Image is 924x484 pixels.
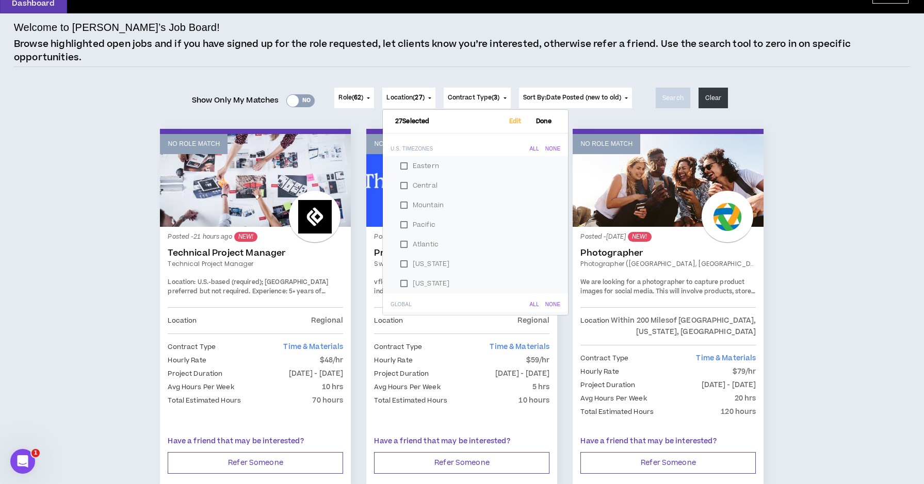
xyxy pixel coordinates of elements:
span: Location: [168,278,196,287]
span: Show Only My Matches [192,93,279,108]
button: Sort By:Date Posted (new to old) [519,88,633,108]
span: 27 [415,93,422,102]
p: $48/hr [320,355,344,366]
button: Clear [699,88,728,108]
iframe: Intercom live chat [10,449,35,474]
p: Contract Type [374,341,422,353]
p: Have a friend that may be interested? [374,436,549,447]
p: Regional [517,315,549,326]
button: Location(27) [382,88,435,108]
p: Have a friend that may be interested? [168,436,343,447]
p: Location [374,315,403,326]
label: Eastern [395,158,556,174]
span: Sort By: Date Posted (new to old) [523,93,622,102]
span: vflok Inc. is a Workforce AI startup in the Healthcare industry that has developed [374,278,531,296]
p: Total Estimated Hours [580,406,654,418]
span: Time & Materials [696,353,756,363]
label: Mountain [395,197,556,213]
span: Time & Materials [490,342,549,352]
p: Location [168,315,197,326]
div: None [545,146,560,152]
div: U.S. Timezones [391,146,433,152]
span: This will involve products, store imagery and customer interactions. [580,287,755,305]
label: [US_STATE] [395,256,556,272]
p: Posted - 21 hours ago [168,232,343,242]
p: 5 hrs [532,381,550,393]
button: Refer Someone [374,452,549,474]
label: [US_STATE] [395,276,556,291]
p: Hourly Rate [374,355,412,366]
a: No Role Match [366,134,557,227]
sup: NEW! [628,232,651,242]
a: Photographer [580,248,756,258]
sup: NEW! [234,232,257,242]
p: Posted - [DATE] [580,232,756,242]
p: Avg Hours Per Week [374,381,440,393]
p: 70 hours [312,395,343,406]
span: Done [532,118,556,125]
p: Project Duration [580,379,635,391]
span: 3 [494,93,497,102]
p: Contract Type [168,341,216,353]
p: Have a friend that may be interested? [580,436,756,447]
button: Search [656,88,690,108]
button: Contract Type(3) [444,88,511,108]
p: Total Estimated Hours [374,395,447,406]
a: Technical Project Manager [168,248,343,258]
p: Browse highlighted open jobs and if you have signed up for the role requested, let clients know y... [14,38,910,64]
p: 120 hours [721,406,756,418]
p: 10 hrs [322,381,344,393]
p: $59/hr [526,355,550,366]
p: No Role Match [374,139,426,149]
a: No Role Match [573,134,764,227]
span: Time & Materials [283,342,343,352]
p: Avg Hours Per Week [580,393,646,404]
span: Contract Type ( ) [448,93,500,103]
label: Central African [395,314,556,329]
button: Refer Someone [580,452,756,474]
p: Avg Hours Per Week [168,381,234,393]
p: No Role Match [580,139,633,149]
span: Location ( ) [386,93,424,103]
span: U.S.-based (required); [GEOGRAPHIC_DATA] preferred but not required. [168,278,328,296]
a: Swift video [374,259,549,269]
a: Product Video Consultant [374,248,549,258]
span: 1 [31,449,40,457]
a: No Role Match [160,134,351,227]
p: Project Duration [168,368,222,379]
div: All [530,146,539,152]
p: Regional [311,315,343,326]
p: Total Estimated Hours [168,395,241,406]
p: [DATE] - [DATE] [289,368,344,379]
p: Location [580,315,609,338]
span: We are looking for a photographer to capture product images for social media. [580,278,744,296]
div: None [545,302,560,308]
span: Edit [505,118,526,125]
h4: Welcome to [PERSON_NAME]’s Job Board! [14,20,220,35]
p: No Role Match [168,139,220,149]
span: 27 Selected [395,118,429,125]
p: 20 hrs [735,393,756,404]
span: Role ( ) [338,93,363,103]
p: Contract Type [580,353,628,364]
div: All [530,302,539,308]
label: Pacific [395,217,556,232]
span: Experience: [252,287,287,296]
p: Project Duration [374,368,429,379]
div: Global [391,302,412,308]
a: Technical Project Manager [168,259,343,269]
p: Hourly Rate [580,366,619,377]
span: 62 [354,93,361,102]
button: Role(62) [334,88,374,108]
p: Posted - a day ago [374,232,549,242]
p: $79/hr [733,366,756,377]
label: Central [395,178,556,193]
label: Atlantic [395,237,556,252]
p: 10 hours [518,395,549,406]
p: Within 200 Miles of [GEOGRAPHIC_DATA], [US_STATE], [GEOGRAPHIC_DATA] [609,315,756,338]
a: Photographer ([GEOGRAPHIC_DATA], [GEOGRAPHIC_DATA]) [580,259,756,269]
p: Hourly Rate [168,355,206,366]
p: [DATE] - [DATE] [702,379,756,391]
button: Refer Someone [168,452,343,474]
p: [DATE] - [DATE] [495,368,550,379]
